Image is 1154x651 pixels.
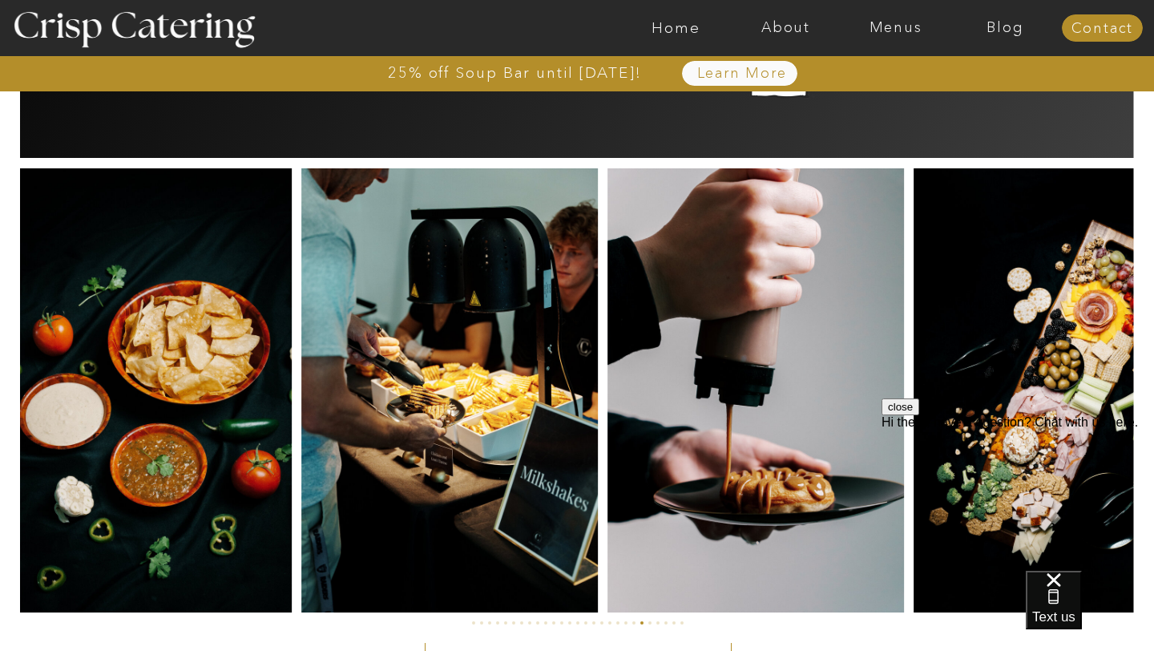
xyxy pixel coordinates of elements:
a: Menus [841,20,950,36]
li: Page dot 27 [680,621,684,625]
a: Blog [950,20,1060,36]
iframe: podium webchat widget prompt [882,398,1154,591]
a: Home [621,20,731,36]
iframe: podium webchat widget bubble [1026,571,1154,651]
a: Contact [1062,21,1143,37]
a: 25% off Soup Bar until [DATE]! [330,65,700,81]
li: Page dot 2 [480,621,483,625]
li: Page dot 26 [672,621,676,625]
li: Page dot 1 [472,621,475,625]
a: Learn More [660,66,824,82]
a: About [731,20,841,36]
